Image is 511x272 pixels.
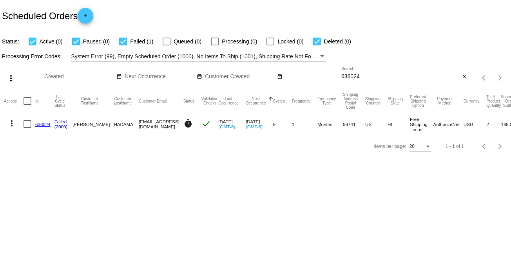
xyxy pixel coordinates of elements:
mat-cell: HI [388,113,410,135]
button: Clear [460,73,469,81]
button: Change sorting for Id [35,99,38,103]
mat-icon: timer [183,119,193,128]
a: (GMT-8) [218,124,235,129]
mat-icon: date_range [277,74,283,80]
span: Status: [2,38,19,45]
mat-icon: add [81,13,90,22]
div: 1 - 1 of 1 [446,144,464,149]
a: (GMT-8) [246,124,263,129]
mat-icon: date_range [116,74,122,80]
mat-cell: Months [317,113,343,135]
span: Failed (1) [130,37,153,46]
mat-icon: close [462,74,467,80]
input: Customer Created [205,74,275,80]
span: Processing Error Codes: [2,53,62,59]
span: Processing (0) [222,37,257,46]
button: Change sorting for NextOccurrenceUtc [246,97,266,105]
input: Search [341,74,460,80]
button: Change sorting for CustomerLastName [114,97,132,105]
mat-cell: [EMAIL_ADDRESS][DOMAIN_NAME] [139,113,183,135]
mat-icon: more_vert [7,119,16,128]
span: Deleted (0) [324,37,351,46]
button: Change sorting for CustomerEmail [139,99,167,103]
a: 636024 [35,122,51,127]
span: Paused (0) [83,37,110,46]
mat-header-cell: Validation Checks [201,89,218,113]
input: Next Occurrence [125,74,195,80]
mat-cell: 9 [273,113,292,135]
button: Change sorting for CustomerFirstName [72,97,107,105]
mat-cell: US [365,113,388,135]
mat-cell: [DATE] [218,113,246,135]
mat-cell: Free Shipping - usps [410,113,433,135]
button: Change sorting for LastOccurrenceUtc [218,97,239,105]
a: Failed [54,119,67,124]
mat-icon: more_vert [6,74,16,83]
mat-cell: HADAMA [114,113,139,135]
span: Locked (0) [277,37,303,46]
mat-cell: 1 [292,113,317,135]
mat-select: Items per page: [410,144,431,150]
button: Change sorting for PreferredShippingOption [410,95,426,108]
mat-cell: [PERSON_NAME] [72,113,114,135]
a: (2000) [54,124,68,129]
mat-cell: AuthorizeNet [433,113,464,135]
button: Change sorting for Frequency [292,99,310,103]
button: Change sorting for FrequencyType [317,97,336,105]
div: Items per page: [373,144,406,149]
button: Change sorting for ShippingPostcode [343,92,358,110]
mat-header-cell: Total Product Quantity [486,89,501,113]
button: Previous page [477,70,492,86]
span: 20 [410,144,415,149]
button: Change sorting for CurrencyIso [464,99,480,103]
button: Previous page [477,139,492,154]
mat-header-cell: Actions [4,89,24,113]
button: Next page [492,70,508,86]
button: Change sorting for Cycles [273,99,285,103]
mat-cell: 96741 [343,113,365,135]
button: Next page [492,139,508,154]
mat-cell: 2 [486,113,501,135]
h2: Scheduled Orders [2,8,93,23]
button: Change sorting for LastProcessingCycleId [54,95,65,108]
span: Queued (0) [174,37,201,46]
input: Created [44,74,115,80]
mat-icon: check [201,119,211,128]
mat-cell: USD [464,113,487,135]
button: Change sorting for ShippingState [388,97,403,105]
button: Change sorting for Status [183,99,194,103]
mat-select: Filter by Processing Error Codes [71,52,326,61]
button: Change sorting for PaymentMethod.Type [433,97,457,105]
mat-cell: [DATE] [246,113,273,135]
button: Change sorting for ShippingCountry [365,97,381,105]
mat-icon: date_range [197,74,202,80]
span: Active (0) [40,37,63,46]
